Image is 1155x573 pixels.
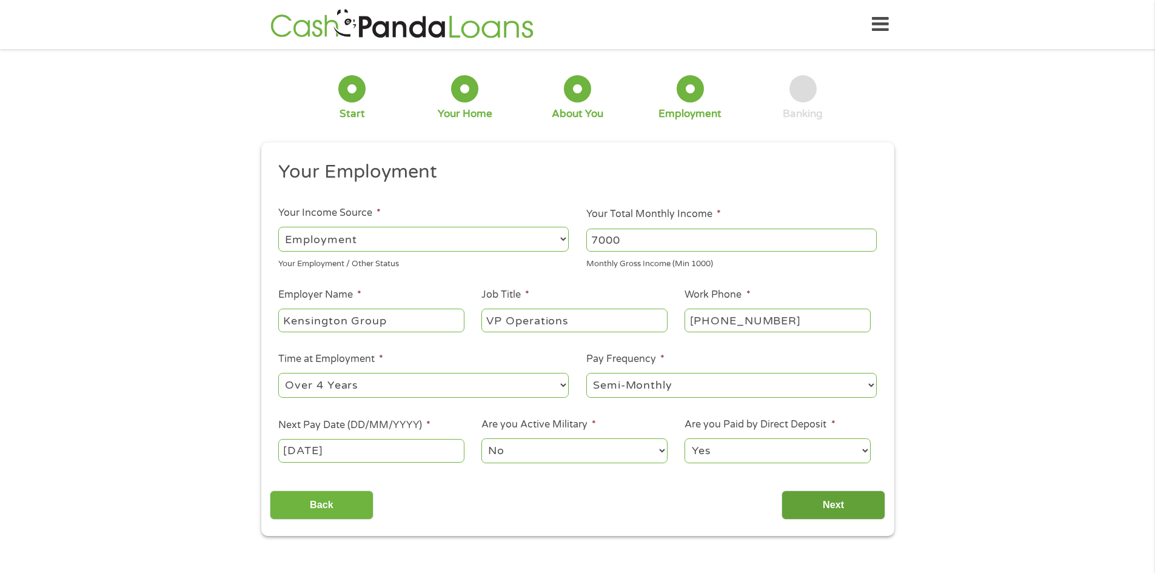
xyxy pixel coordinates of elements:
label: Next Pay Date (DD/MM/YYYY) [278,419,430,432]
div: Your Home [438,107,492,121]
label: Work Phone [685,289,750,301]
label: Are you Paid by Direct Deposit [685,418,835,431]
div: About You [552,107,603,121]
input: 1800 [586,229,877,252]
div: Employment [658,107,721,121]
h2: Your Employment [278,160,868,184]
input: Use the arrow keys to pick a date [278,439,464,462]
label: Job Title [481,289,529,301]
div: Banking [783,107,823,121]
label: Your Income Source [278,207,381,219]
div: Your Employment / Other Status [278,254,569,270]
div: Monthly Gross Income (Min 1000) [586,254,877,270]
label: Time at Employment [278,353,383,366]
input: (231) 754-4010 [685,309,870,332]
input: Cashier [481,309,667,332]
label: Your Total Monthly Income [586,208,721,221]
input: Back [270,491,373,520]
input: Next [782,491,885,520]
label: Pay Frequency [586,353,665,366]
div: Start [340,107,365,121]
input: Walmart [278,309,464,332]
label: Employer Name [278,289,361,301]
img: GetLoanNow Logo [267,7,537,42]
label: Are you Active Military [481,418,596,431]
